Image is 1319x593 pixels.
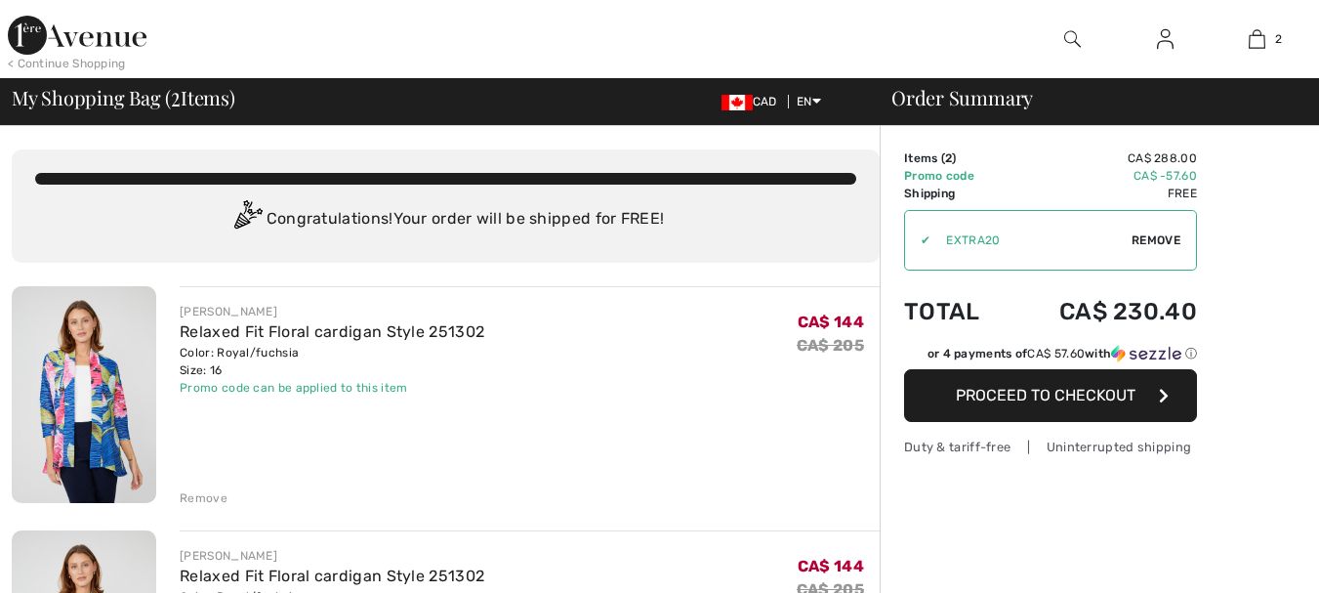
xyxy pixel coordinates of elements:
td: Shipping [904,185,1008,202]
span: Remove [1132,232,1180,249]
a: Relaxed Fit Floral cardigan Style 251302 [180,567,484,585]
a: 2 [1212,27,1302,51]
div: or 4 payments ofCA$ 57.60withSezzle Click to learn more about Sezzle [904,345,1197,369]
span: 2 [171,83,181,108]
input: Promo code [930,211,1132,270]
div: [PERSON_NAME] [180,303,484,320]
a: Sign In [1141,27,1189,52]
td: CA$ 288.00 [1008,149,1197,167]
div: or 4 payments of with [927,345,1197,362]
span: EN [797,95,821,108]
div: Promo code can be applied to this item [180,379,484,397]
a: Relaxed Fit Floral cardigan Style 251302 [180,322,484,341]
img: My Info [1157,27,1174,51]
img: Relaxed Fit Floral cardigan Style 251302 [12,286,156,503]
td: Total [904,278,1008,345]
div: Congratulations! Your order will be shipped for FREE! [35,200,856,239]
div: Order Summary [868,88,1307,107]
td: Items ( ) [904,149,1008,167]
span: Proceed to Checkout [956,386,1135,404]
div: Duty & tariff-free | Uninterrupted shipping [904,438,1197,456]
span: My Shopping Bag ( Items) [12,88,235,107]
s: CA$ 205 [797,336,864,355]
td: CA$ 230.40 [1008,278,1197,345]
div: Color: Royal/fuchsia Size: 16 [180,344,484,379]
span: CAD [721,95,785,108]
div: < Continue Shopping [8,55,126,72]
span: CA$ 144 [798,557,864,575]
div: Remove [180,489,227,507]
span: CA$ 144 [798,313,864,331]
button: Proceed to Checkout [904,369,1197,422]
span: CA$ 57.60 [1027,347,1085,360]
img: Congratulation2.svg [227,200,267,239]
img: 1ère Avenue [8,16,146,55]
span: 2 [1275,30,1282,48]
img: search the website [1064,27,1081,51]
td: Free [1008,185,1197,202]
span: 2 [945,151,952,165]
td: CA$ -57.60 [1008,167,1197,185]
div: [PERSON_NAME] [180,547,484,565]
img: My Bag [1249,27,1265,51]
div: ✔ [905,232,930,249]
img: Canadian Dollar [721,95,753,110]
td: Promo code [904,167,1008,185]
img: Sezzle [1111,345,1181,362]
